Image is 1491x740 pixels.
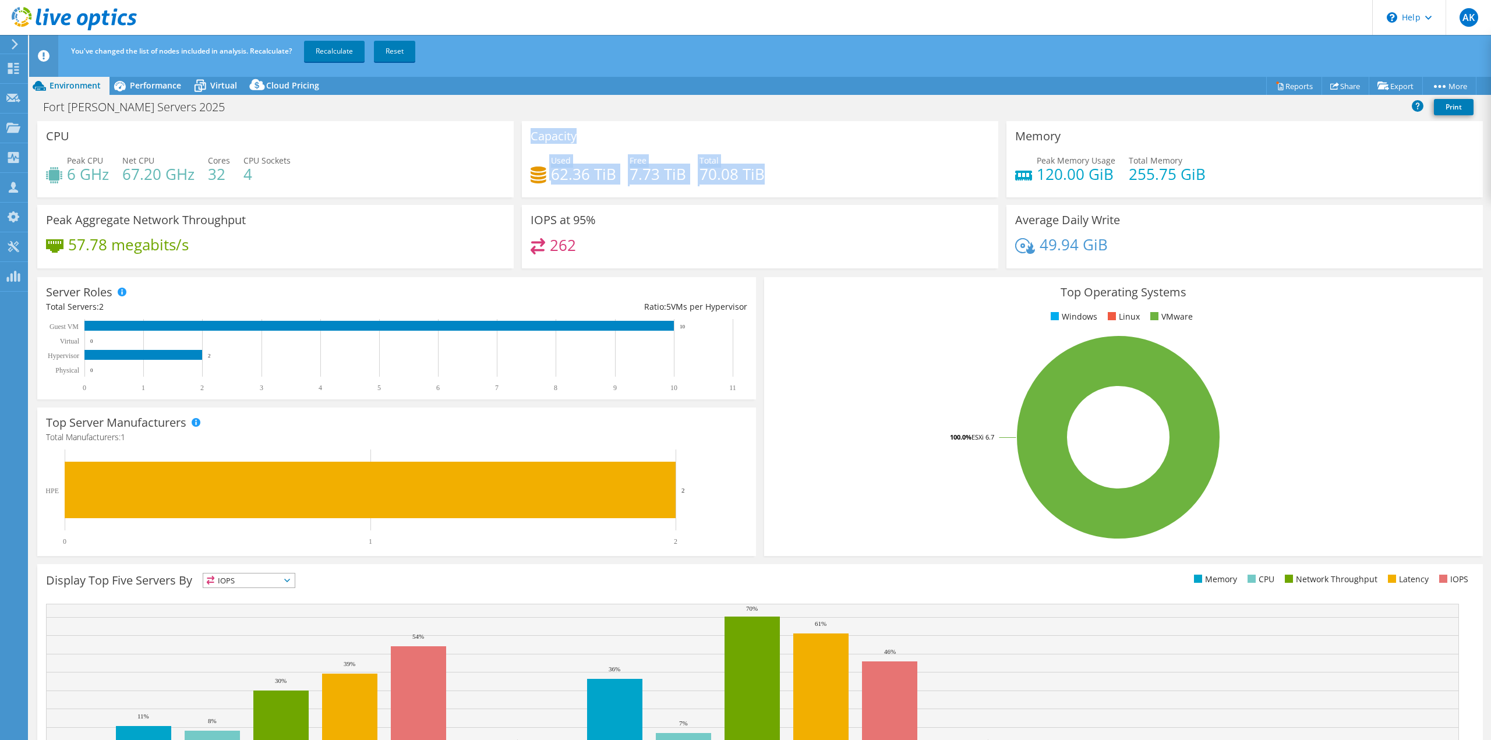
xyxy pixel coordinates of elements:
li: Linux [1105,310,1140,323]
h4: 32 [208,168,230,180]
text: 0 [83,384,86,392]
span: Net CPU [122,155,154,166]
span: CPU Sockets [243,155,291,166]
h1: Fort [PERSON_NAME] Servers 2025 [38,101,243,114]
a: More [1422,77,1476,95]
a: Reports [1266,77,1322,95]
text: 2 [674,537,677,546]
h4: 7.73 TiB [630,168,686,180]
h3: CPU [46,130,69,143]
li: Network Throughput [1282,573,1377,586]
text: 36% [609,665,620,672]
span: You've changed the list of nodes included in analysis. Recalculate? [71,46,292,56]
text: 70% [746,605,758,612]
a: Export [1369,77,1423,95]
svg: \n [1387,12,1397,23]
text: 10 [680,324,686,330]
text: 54% [412,633,424,640]
span: Used [551,155,571,166]
span: Peak CPU [67,155,103,166]
span: Performance [130,80,181,91]
text: 0 [90,367,93,373]
text: 3 [260,384,263,392]
h3: Peak Aggregate Network Throughput [46,214,246,226]
li: Latency [1385,573,1429,586]
text: 30% [275,677,287,684]
span: Free [630,155,646,166]
tspan: ESXi 6.7 [971,433,994,441]
text: 61% [815,620,826,627]
a: Print [1434,99,1474,115]
text: 2 [208,353,211,359]
text: 4 [319,384,322,392]
div: Ratio: VMs per Hypervisor [397,300,747,313]
li: Memory [1191,573,1237,586]
tspan: 100.0% [950,433,971,441]
text: HPE [45,487,59,495]
h3: IOPS at 95% [531,214,596,226]
h3: Capacity [531,130,577,143]
text: 8 [554,384,557,392]
text: 1 [369,537,372,546]
text: 9 [613,384,617,392]
a: Share [1322,77,1369,95]
text: 1 [142,384,145,392]
h4: 6 GHz [67,168,109,180]
span: Cloud Pricing [266,80,319,91]
text: 2 [200,384,204,392]
span: AK [1460,8,1478,27]
text: Hypervisor [48,352,79,360]
text: Guest VM [50,323,79,331]
h4: 49.94 GiB [1040,238,1108,251]
h3: Average Daily Write [1015,214,1120,226]
text: 8% [208,717,217,724]
text: 46% [884,648,896,655]
h4: 57.78 megabits/s [68,238,189,251]
text: 39% [344,660,355,667]
div: Total Servers: [46,300,397,313]
span: Environment [50,80,101,91]
h4: 262 [550,239,576,252]
text: 0 [63,537,66,546]
h3: Top Server Manufacturers [46,416,186,429]
h3: Server Roles [46,286,112,299]
li: Windows [1048,310,1097,323]
text: 11% [137,713,149,720]
text: Virtual [60,337,80,345]
li: CPU [1245,573,1274,586]
h4: 4 [243,168,291,180]
li: IOPS [1436,573,1468,586]
h4: 255.75 GiB [1129,168,1206,180]
text: 7 [495,384,499,392]
span: Cores [208,155,230,166]
span: Virtual [210,80,237,91]
h4: Total Manufacturers: [46,431,747,444]
h4: 70.08 TiB [699,168,765,180]
h4: 67.20 GHz [122,168,195,180]
span: IOPS [203,573,295,587]
h3: Top Operating Systems [773,286,1474,299]
text: 0 [90,338,93,344]
text: 6 [436,384,440,392]
span: 2 [99,301,104,312]
text: 7% [679,720,688,727]
a: Reset [374,41,415,62]
span: 5 [666,301,671,312]
text: 11 [729,384,736,392]
li: VMware [1147,310,1193,323]
text: 2 [681,487,685,494]
span: Peak Memory Usage [1037,155,1115,166]
a: Recalculate [304,41,365,62]
h4: 120.00 GiB [1037,168,1115,180]
span: Total Memory [1129,155,1182,166]
span: Total [699,155,719,166]
h3: Memory [1015,130,1061,143]
span: 1 [121,431,125,442]
h4: 62.36 TiB [551,168,616,180]
text: 10 [670,384,677,392]
text: 5 [377,384,381,392]
text: Physical [55,366,79,374]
